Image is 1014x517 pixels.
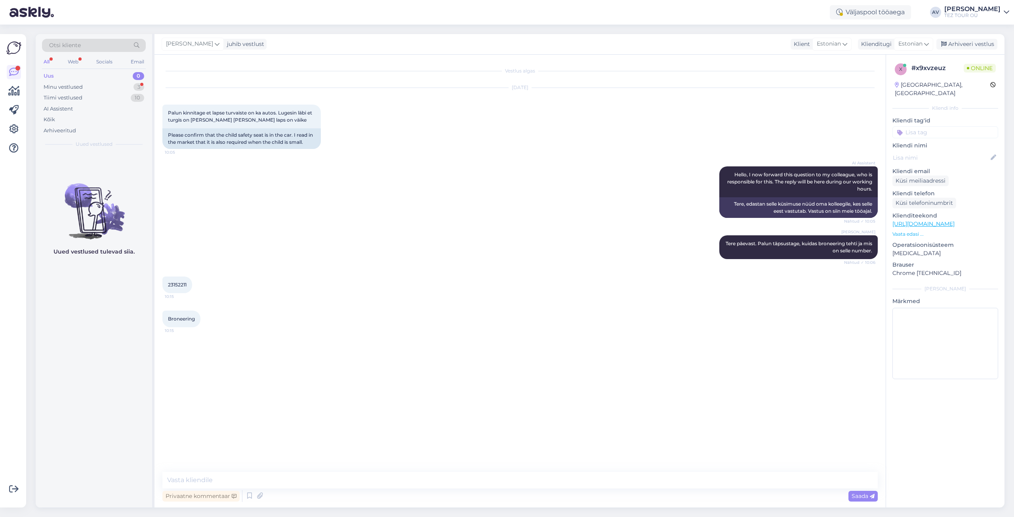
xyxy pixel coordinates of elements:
[892,126,998,138] input: Lisa tag
[44,116,55,124] div: Kõik
[846,160,875,166] span: AI Assistent
[44,127,76,135] div: Arhiveeritud
[830,5,911,19] div: Väljaspool tööaega
[162,67,878,74] div: Vestlus algas
[892,269,998,277] p: Chrome [TECHNICAL_ID]
[892,141,998,150] p: Kliendi nimi
[892,167,998,176] p: Kliendi email
[6,40,21,55] img: Askly Logo
[911,63,964,73] div: # x9xvzeuz
[44,83,83,91] div: Minu vestlused
[892,212,998,220] p: Klienditeekond
[165,149,194,155] span: 10:05
[168,110,313,123] span: Palun kinnitage et lapse turvaiste on ka autos. Lugesin läbi et turgis on [PERSON_NAME] [PERSON_N...
[892,231,998,238] p: Vaata edasi ...
[95,57,114,67] div: Socials
[944,6,1001,12] div: [PERSON_NAME]
[44,94,82,102] div: Tiimi vestlused
[165,294,194,300] span: 10:15
[131,94,144,102] div: 10
[893,153,989,162] input: Lisa nimi
[844,259,875,265] span: Nähtud ✓ 10:06
[719,197,878,218] div: Tere, edastan selle küsimuse nüüd oma kolleegile, kes selle eest vastutab. Vastus on siin meie tö...
[168,316,195,322] span: Broneering
[892,198,956,208] div: Küsi telefoninumbrit
[892,261,998,269] p: Brauser
[49,41,81,50] span: Otsi kliente
[53,248,135,256] p: Uued vestlused tulevad siia.
[817,40,841,48] span: Estonian
[899,66,902,72] span: x
[892,241,998,249] p: Operatsioonisüsteem
[898,40,923,48] span: Estonian
[168,282,187,288] span: 23152211
[892,297,998,305] p: Märkmed
[852,492,875,500] span: Saada
[892,116,998,125] p: Kliendi tag'id
[964,64,996,72] span: Online
[892,249,998,258] p: [MEDICAL_DATA]
[944,6,1009,19] a: [PERSON_NAME]TEZ TOUR OÜ
[892,105,998,112] div: Kliendi info
[42,57,51,67] div: All
[44,72,54,80] div: Uus
[895,81,990,97] div: [GEOGRAPHIC_DATA], [GEOGRAPHIC_DATA]
[129,57,146,67] div: Email
[76,141,112,148] span: Uued vestlused
[166,40,213,48] span: [PERSON_NAME]
[944,12,1001,19] div: TEZ TOUR OÜ
[44,105,73,113] div: AI Assistent
[133,83,144,91] div: 3
[858,40,892,48] div: Klienditugi
[726,240,873,254] span: Tere päevast. Palun täpsustage, kuidas broneering tehti ja mis on selle number.
[66,57,80,67] div: Web
[936,39,997,50] div: Arhiveeri vestlus
[165,328,194,334] span: 10:15
[841,229,875,235] span: [PERSON_NAME]
[162,491,240,502] div: Privaatne kommentaar
[844,218,875,224] span: Nähtud ✓ 10:05
[727,172,873,192] span: Hello, I now forward this question to my colleague, who is responsible for this. The reply will b...
[930,7,941,18] div: AV
[162,128,321,149] div: Please confirm that the child safety seat is in the car. I read in the market that it is also req...
[133,72,144,80] div: 0
[892,176,949,186] div: Küsi meiliaadressi
[892,285,998,292] div: [PERSON_NAME]
[791,40,810,48] div: Klient
[36,169,152,240] img: No chats
[892,220,955,227] a: [URL][DOMAIN_NAME]
[162,84,878,91] div: [DATE]
[224,40,264,48] div: juhib vestlust
[892,189,998,198] p: Kliendi telefon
